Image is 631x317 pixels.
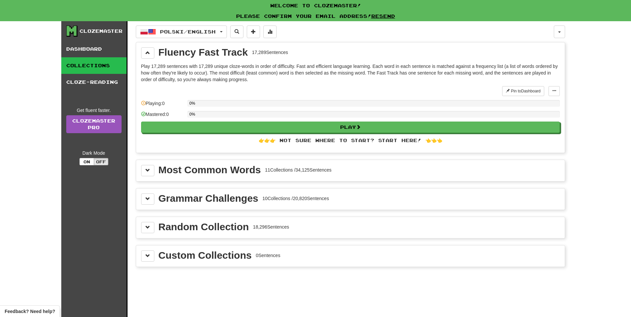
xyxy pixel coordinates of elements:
[66,115,122,133] a: ClozemasterPro
[94,158,108,165] button: Off
[61,57,127,74] a: Collections
[158,222,249,232] div: Random Collection
[158,250,252,260] div: Custom Collections
[66,150,122,156] div: Dark Mode
[158,47,248,57] div: Fluency Fast Track
[253,224,289,230] div: 18,296 Sentences
[160,29,216,34] span: Polski / English
[371,13,395,19] a: Resend
[158,165,261,175] div: Most Common Words
[158,193,258,203] div: Grammar Challenges
[79,158,94,165] button: On
[66,107,122,114] div: Get fluent faster.
[141,137,560,144] div: 👉👉👉 Not sure where to start? Start here! 👈👈👈
[252,49,288,56] div: 17,289 Sentences
[5,308,55,315] span: Open feedback widget
[61,74,127,90] a: Cloze-Reading
[230,26,243,38] button: Search sentences
[502,86,544,96] button: Pin toDashboard
[263,26,277,38] button: More stats
[265,167,332,173] div: 11 Collections / 34,125 Sentences
[141,100,184,111] div: Playing: 0
[262,195,329,202] div: 10 Collections / 20,820 Sentences
[61,41,127,57] a: Dashboard
[141,63,560,83] p: Play 17,289 sentences with 17,289 unique cloze-words in order of difficulty. Fast and efficient l...
[136,26,227,38] button: Polski/English
[247,26,260,38] button: Add sentence to collection
[79,28,123,34] div: Clozemaster
[256,252,280,259] div: 0 Sentences
[141,122,560,133] button: Play
[141,111,184,122] div: Mastered: 0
